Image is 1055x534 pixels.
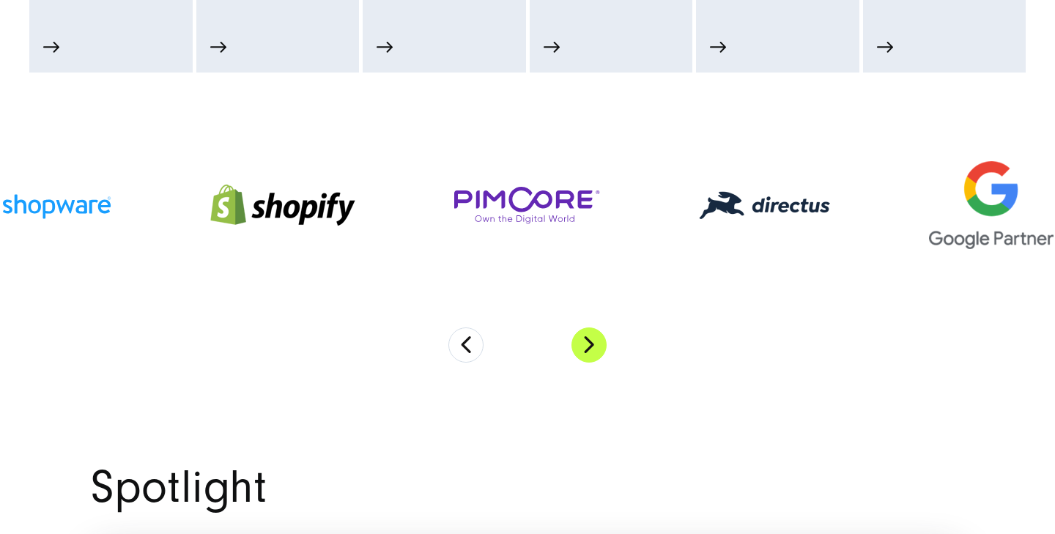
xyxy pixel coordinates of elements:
[448,327,484,363] button: Previous
[571,327,607,363] button: Next
[699,191,831,220] img: Directus Partner Agentur - Digitalagentur SUNZINET
[929,161,1054,249] img: Google Partner Agentur - Digitalagentur für Digital Marketing und Strategie SUNZINET
[454,187,601,224] img: Pimcore Partner Agentur - Digitalagentur SUNZINET
[210,166,356,245] img: Shopify Partner Agentur - Digitalagentur SUNZINET
[91,465,964,510] h2: Spotlight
